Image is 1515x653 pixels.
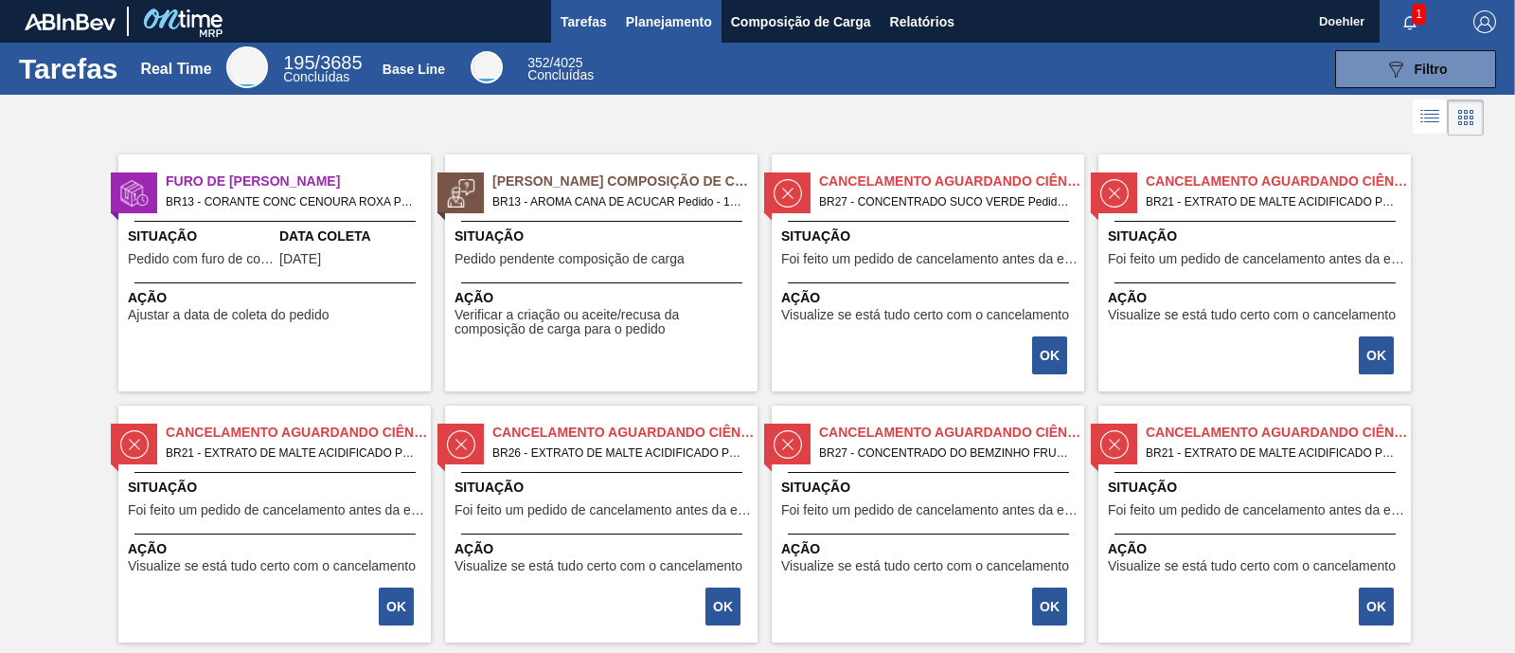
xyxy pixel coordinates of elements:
[447,179,475,208] img: status
[781,478,1079,498] span: Situação
[781,227,1079,246] span: Situação
[1359,336,1394,374] button: OK
[1146,443,1396,463] span: BR21 - EXTRATO DE MALTE ACIDIFICADO Pedido - 692358
[454,288,753,308] span: Ação
[128,478,426,498] span: Situação
[1146,423,1411,443] span: Cancelamento aguardando ciência
[283,52,314,73] span: 195
[283,52,362,73] span: / 3685
[492,443,742,463] span: BR26 - EXTRATO DE MALTE ACIDIFICADO Pedido - 654826
[1108,559,1396,573] span: Visualize se está tudo certo com o cancelamento
[128,539,426,559] span: Ação
[283,69,349,84] span: Concluídas
[1108,227,1406,246] span: Situação
[819,443,1069,463] span: BR27 - CONCENTRADO DO BEMZINHO FRUTAS VERMELHAS Pedido - 683385
[527,55,582,70] span: / 4025
[1380,9,1440,35] button: Notificações
[1413,100,1448,136] div: Visão em Lista
[774,430,802,459] img: status
[1100,430,1129,459] img: status
[1108,308,1396,322] span: Visualize se está tudo certo com o cancelamento
[166,443,416,463] span: BR21 - EXTRATO DE MALTE ACIDIFICADO Pedido - 654828
[120,430,149,459] img: status
[383,62,445,77] div: Base Line
[140,61,211,78] div: Real Time
[1146,172,1411,191] span: Cancelamento aguardando ciência
[561,10,607,33] span: Tarefas
[166,191,416,212] span: BR13 - CORANTE CONC CENOURA ROXA Pedido - 1972150
[527,67,594,82] span: Concluídas
[1412,4,1426,25] span: 1
[279,227,426,246] span: Data Coleta
[1100,179,1129,208] img: status
[283,55,362,83] div: Real Time
[819,172,1084,191] span: Cancelamento aguardando ciência
[1034,335,1069,376] div: Completar tarefa: 29801573
[454,478,753,498] span: Situação
[454,559,742,573] span: Visualize se está tudo certo com o cancelamento
[1361,335,1396,376] div: Completar tarefa: 29801852
[1415,62,1448,77] span: Filtro
[626,10,712,33] span: Planejamento
[1108,539,1406,559] span: Ação
[447,430,475,459] img: status
[381,586,416,627] div: Completar tarefa: 29801942
[19,58,118,80] h1: Tarefas
[731,10,871,33] span: Composição de Carga
[1473,10,1496,33] img: Logout
[707,586,742,627] div: Completar tarefa: 29801943
[705,588,740,626] button: OK
[781,539,1079,559] span: Ação
[166,172,431,191] span: Furo de Coleta
[128,559,416,573] span: Visualize se está tudo certo com o cancelamento
[819,191,1069,212] span: BR27 - CONCENTRADO SUCO VERDE Pedido - 612085
[781,503,1079,517] span: Foi feito um pedido de cancelamento antes da etapa de aguardando faturamento
[1108,503,1406,517] span: Foi feito um pedido de cancelamento antes da etapa de aguardando faturamento
[774,179,802,208] img: status
[819,423,1084,443] span: Cancelamento aguardando ciência
[527,57,594,82] div: Base Line
[1361,586,1396,627] div: Completar tarefa: 29802656
[25,13,116,30] img: TNhmsLtSVTkK8tSr43FrP2fwEKptu5GPRR3wAAAABJRU5ErkJggg==
[1032,588,1067,626] button: OK
[226,46,268,88] div: Real Time
[454,539,753,559] span: Ação
[1359,588,1394,626] button: OK
[471,51,503,83] div: Base Line
[128,308,330,322] span: Ajustar a data de coleta do pedido
[379,588,414,626] button: OK
[1448,100,1484,136] div: Visão em Cards
[120,179,149,208] img: status
[279,252,321,266] span: 15/07/2025
[128,503,426,517] span: Foi feito um pedido de cancelamento antes da etapa de aguardando faturamento
[128,227,275,246] span: Situação
[1032,336,1067,374] button: OK
[781,252,1079,266] span: Foi feito um pedido de cancelamento antes da etapa de aguardando faturamento
[454,503,753,517] span: Foi feito um pedido de cancelamento antes da etapa de aguardando faturamento
[128,252,275,266] span: Pedido com furo de coleta
[1335,50,1496,88] button: Filtro
[454,227,753,246] span: Situação
[1108,252,1406,266] span: Foi feito um pedido de cancelamento antes da etapa de aguardando faturamento
[454,308,753,337] span: Verificar a criação ou aceite/recusa da composição de carga para o pedido
[166,423,431,443] span: Cancelamento aguardando ciência
[492,191,742,212] span: BR13 - AROMA CANA DE ACUCAR Pedido - 1954242
[890,10,954,33] span: Relatórios
[1108,288,1406,308] span: Ação
[781,559,1069,573] span: Visualize se está tudo certo com o cancelamento
[454,252,685,266] span: Pedido pendente composição de carga
[492,423,757,443] span: Cancelamento aguardando ciência
[527,55,549,70] span: 352
[128,288,426,308] span: Ação
[1034,586,1069,627] div: Completar tarefa: 29802230
[1146,191,1396,212] span: BR21 - EXTRATO DE MALTE ACIDIFICADO Pedido - 673754
[492,172,757,191] span: Pedido Aguardando Composição de Carga
[1108,478,1406,498] span: Situação
[781,308,1069,322] span: Visualize se está tudo certo com o cancelamento
[781,288,1079,308] span: Ação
